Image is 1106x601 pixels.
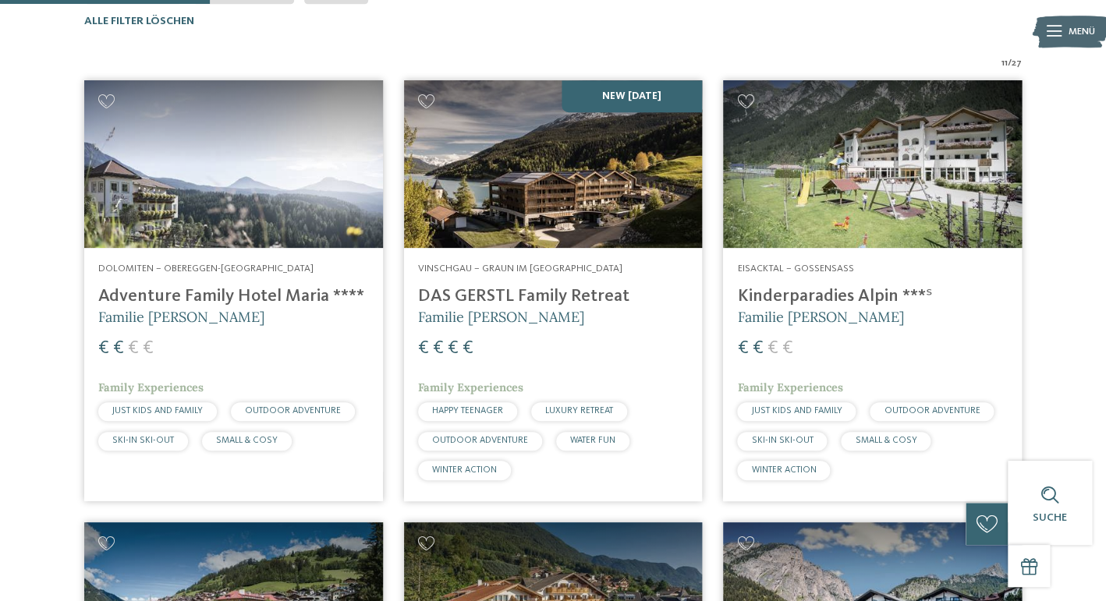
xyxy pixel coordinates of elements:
[723,80,1022,501] a: Familienhotels gesucht? Hier findet ihr die besten! Eisacktal – Gossensass Kinderparadies Alpin *...
[1008,56,1012,70] span: /
[751,406,842,415] span: JUST KIDS AND FAMILY
[751,436,813,445] span: SKI-IN SKI-OUT
[98,339,109,358] span: €
[98,308,264,326] span: Familie [PERSON_NAME]
[98,380,204,394] span: Family Experiences
[143,339,154,358] span: €
[737,286,1008,307] h4: Kinderparadies Alpin ***ˢ
[113,339,124,358] span: €
[433,339,444,358] span: €
[737,308,903,326] span: Familie [PERSON_NAME]
[432,406,503,415] span: HAPPY TEENAGER
[418,380,523,394] span: Family Experiences
[112,436,174,445] span: SKI-IN SKI-OUT
[884,406,980,415] span: OUTDOOR ADVENTURE
[98,263,314,274] span: Dolomiten – Obereggen-[GEOGRAPHIC_DATA]
[432,465,497,475] span: WINTER ACTION
[751,465,816,475] span: WINTER ACTION
[570,436,615,445] span: WATER FUN
[855,436,916,445] span: SMALL & COSY
[545,406,613,415] span: LUXURY RETREAT
[245,406,341,415] span: OUTDOOR ADVENTURE
[84,80,383,501] a: Familienhotels gesucht? Hier findet ihr die besten! Dolomiten – Obereggen-[GEOGRAPHIC_DATA] Adven...
[84,80,383,248] img: Adventure Family Hotel Maria ****
[737,380,842,394] span: Family Experiences
[84,16,194,27] span: Alle Filter löschen
[1033,512,1067,523] span: Suche
[463,339,473,358] span: €
[418,263,622,274] span: Vinschgau – Graun im [GEOGRAPHIC_DATA]
[128,339,139,358] span: €
[432,436,528,445] span: OUTDOOR ADVENTURE
[216,436,278,445] span: SMALL & COSY
[752,339,763,358] span: €
[1012,56,1022,70] span: 27
[737,339,748,358] span: €
[737,263,853,274] span: Eisacktal – Gossensass
[98,286,369,307] h4: Adventure Family Hotel Maria ****
[418,286,689,307] h4: DAS GERSTL Family Retreat
[723,80,1022,248] img: Kinderparadies Alpin ***ˢ
[404,80,703,248] img: Familienhotels gesucht? Hier findet ihr die besten!
[112,406,203,415] span: JUST KIDS AND FAMILY
[1001,56,1008,70] span: 11
[418,339,429,358] span: €
[418,308,584,326] span: Familie [PERSON_NAME]
[782,339,792,358] span: €
[404,80,703,501] a: Familienhotels gesucht? Hier findet ihr die besten! NEW [DATE] Vinschgau – Graun im [GEOGRAPHIC_D...
[448,339,459,358] span: €
[767,339,778,358] span: €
